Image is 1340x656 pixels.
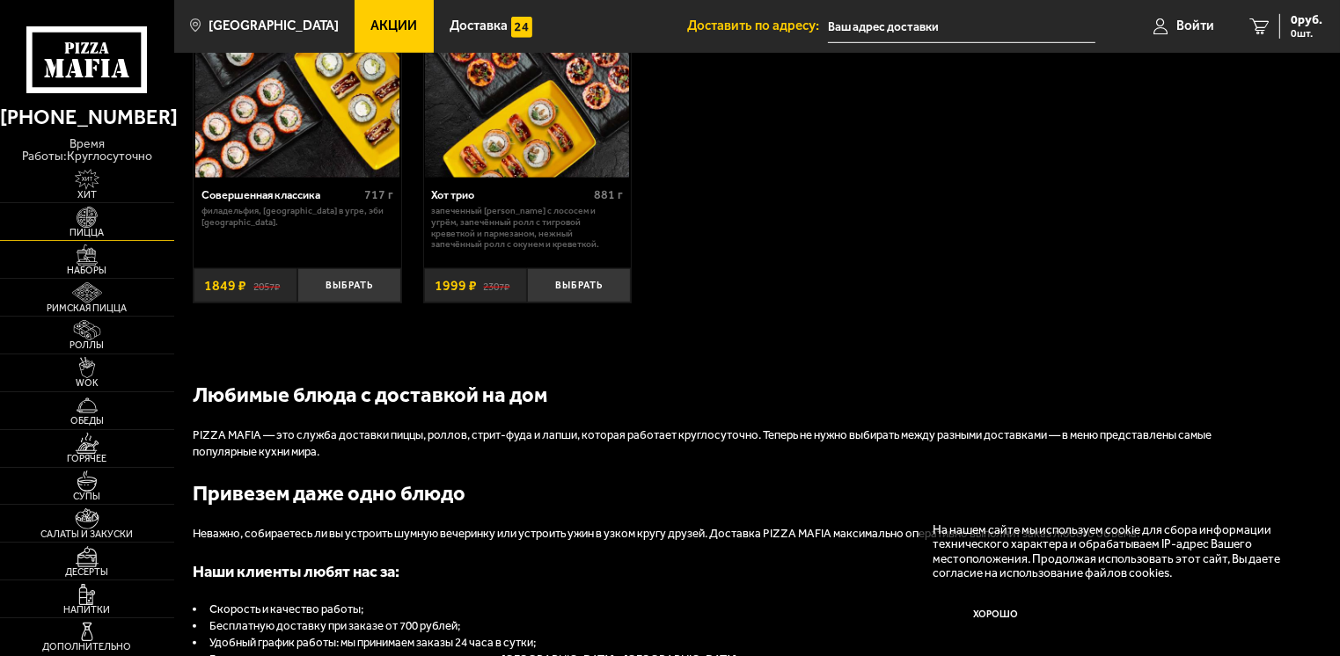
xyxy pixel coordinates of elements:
[687,19,828,33] span: Доставить по адресу:
[193,427,1248,461] p: PIZZA MAFIA — это служба доставки пиццы, роллов, стрит-фуда и лапши, которая работает круглосуточ...
[1176,19,1214,33] span: Войти
[193,562,399,581] span: Наши клиенты любят нас за:
[201,206,393,228] p: Филадельфия, [GEOGRAPHIC_DATA] в угре, Эби [GEOGRAPHIC_DATA].
[828,11,1096,43] input: Ваш адрес доставки
[435,279,477,293] span: 1999 ₽
[1291,28,1322,39] span: 0 шт.
[193,601,1248,618] li: Скорость и качество работы;
[527,268,631,302] button: Выбрать
[934,594,1059,636] button: Хорошо
[209,19,339,33] span: [GEOGRAPHIC_DATA]
[253,279,280,293] s: 2057 ₽
[364,187,393,202] span: 717 г
[371,19,418,33] span: Акции
[193,618,1248,635] li: Бесплатную доставку при заказе от 700 рублей;
[193,526,1248,543] p: Неважно, собираетесь ли вы устроить шумную вечеринку или устроить ужин в узком кругу друзей. Дост...
[1291,14,1322,26] span: 0 руб.
[193,635,1248,652] li: Удобный график работы: мы принимаем заказы 24 часа в сутки;
[204,279,246,293] span: 1849 ₽
[297,268,401,302] button: Выбрать
[594,187,623,202] span: 881 г
[450,19,508,33] span: Доставка
[431,206,623,251] p: Запеченный [PERSON_NAME] с лососем и угрём, Запечённый ролл с тигровой креветкой и пармезаном, Не...
[431,188,589,201] div: Хот трио
[511,17,532,38] img: 15daf4d41897b9f0e9f617042186c801.svg
[934,522,1297,580] p: На нашем сайте мы используем cookie для сбора информации технического характера и обрабатываем IP...
[193,383,547,407] b: Любимые блюда с доставкой на дом
[201,188,360,201] div: Совершенная классика
[484,279,510,293] s: 2307 ₽
[193,481,465,506] b: Привезем даже одно блюдо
